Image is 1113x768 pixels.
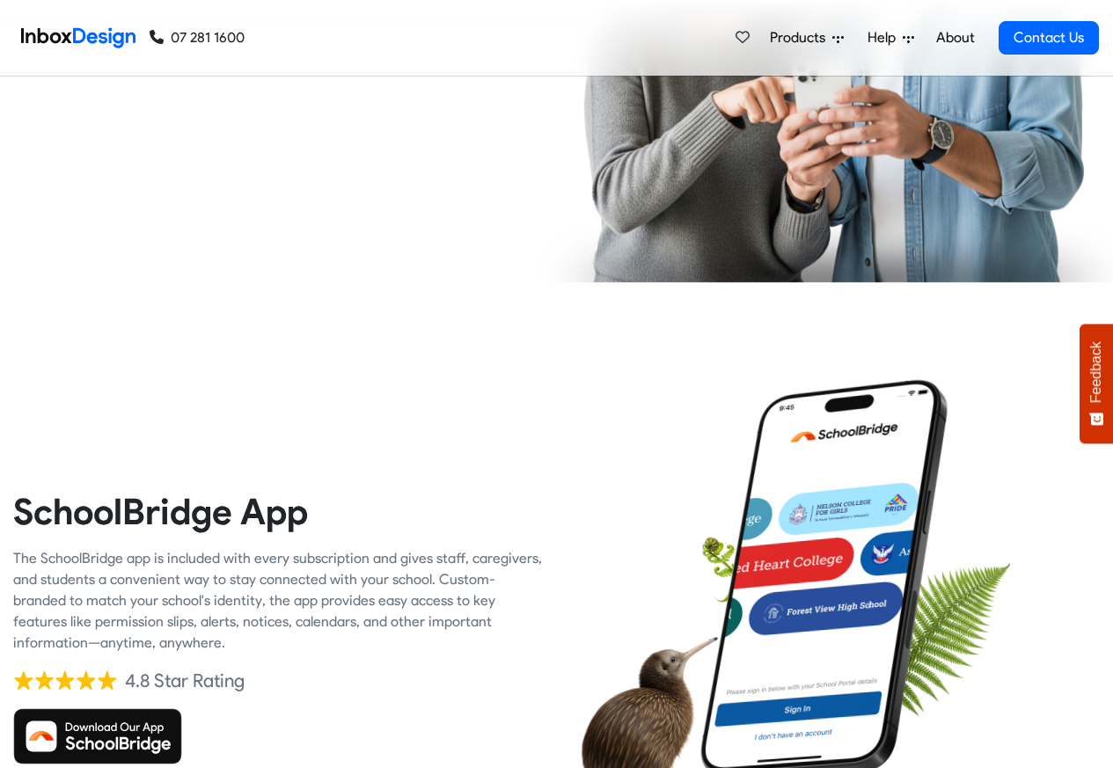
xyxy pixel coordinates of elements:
[763,20,851,55] a: Products
[125,668,245,694] div: 4.8 Star Rating
[13,708,182,764] img: Download SchoolBridge App
[150,27,245,48] a: 07 281 1600
[13,548,544,654] div: The SchoolBridge app is included with every subscription and gives staff, caregivers, and student...
[860,20,921,55] a: Help
[931,20,979,55] a: About
[1088,341,1104,403] span: Feedback
[770,27,832,48] span: Products
[999,21,1099,55] a: Contact Us
[1080,324,1113,443] button: Feedback - Show survey
[868,27,903,48] span: Help
[13,489,544,534] heading: SchoolBridge App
